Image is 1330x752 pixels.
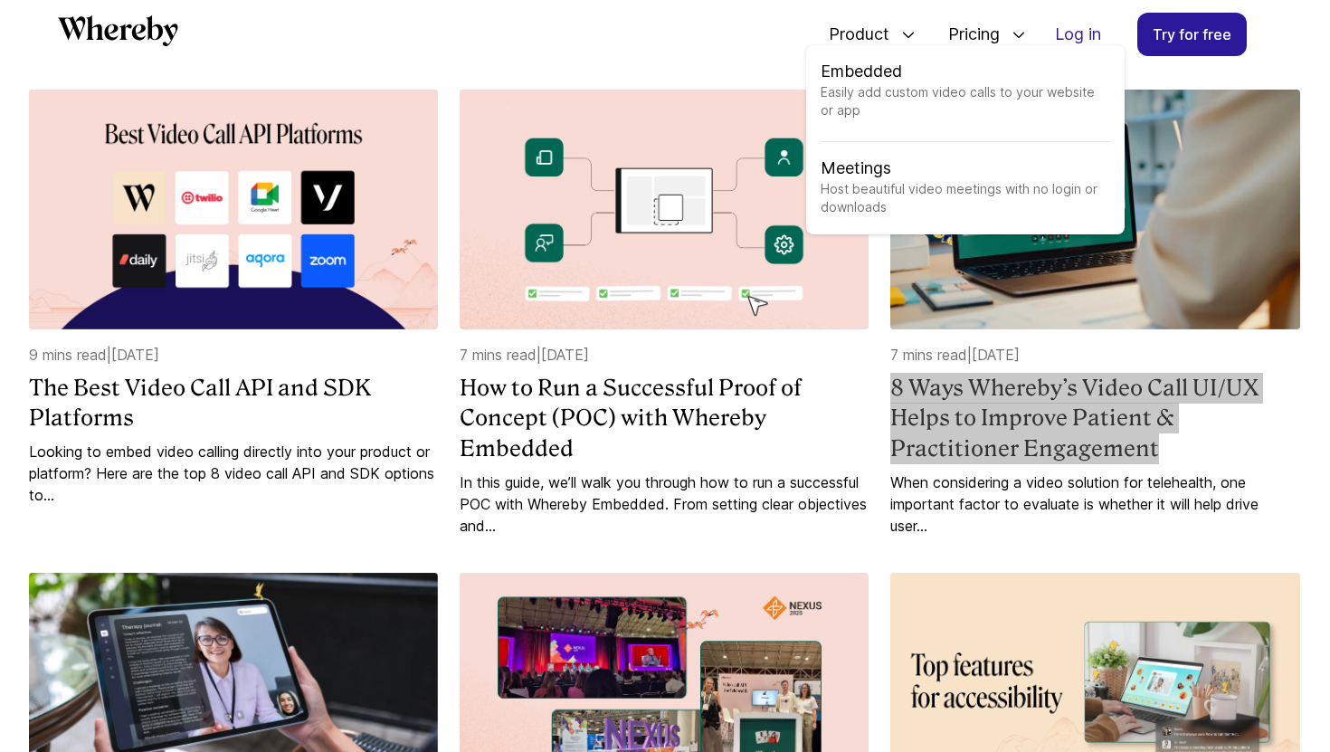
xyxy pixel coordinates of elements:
[29,344,438,366] p: 9 mins read | [DATE]
[58,15,178,52] a: Whereby
[890,471,1299,537] a: When considering a video solution for telehealth, one important factor to evaluate is whether it ...
[1137,13,1247,56] a: Try for free
[930,5,1004,64] span: Pricing
[821,60,1110,142] a: EmbeddedEasily add custom video calls to your website or app
[821,157,1110,220] a: MeetingsHost beautiful video meetings with no login or downloads
[460,471,869,537] a: In this guide, we’ll walk you through how to run a successful POC with Whereby Embedded. From set...
[821,180,1110,220] span: Host beautiful video meetings with no login or downloads
[1040,14,1116,55] a: Log in
[29,441,438,506] a: Looking to embed video calling directly into your product or platform? Here are the top 8 video c...
[890,373,1299,464] a: 8 Ways Whereby’s Video Call UI/UX Helps to Improve Patient & Practitioner Engagement
[29,373,438,433] a: The Best Video Call API and SDK Platforms
[58,15,178,46] svg: Whereby
[811,5,894,64] span: Product
[890,344,1299,366] p: 7 mins read | [DATE]
[460,344,869,366] p: 7 mins read | [DATE]
[821,83,1110,142] span: Easily add custom video calls to your website or app
[460,373,869,464] a: How to Run a Successful Proof of Concept (POC) with Whereby Embedded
